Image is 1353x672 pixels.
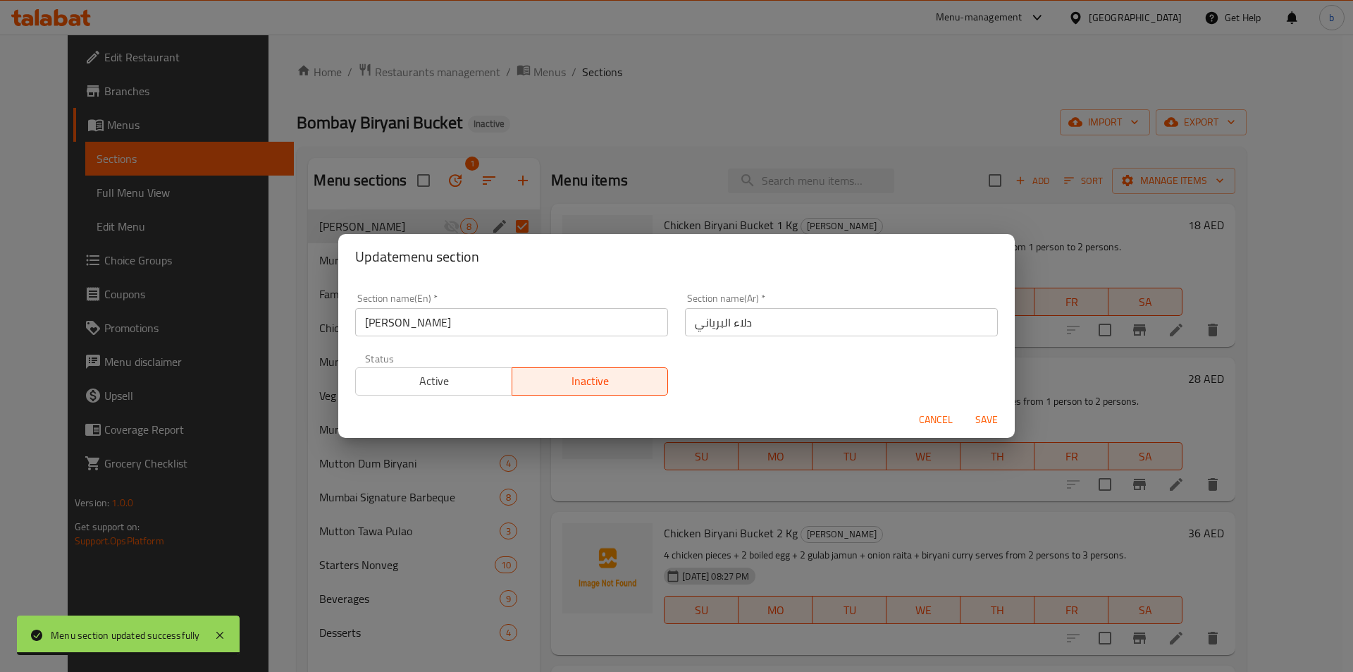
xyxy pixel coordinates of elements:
button: Active [355,367,512,396]
button: Save [964,407,1009,433]
span: Save [970,411,1003,429]
h2: Update menu section [355,245,998,268]
span: Active [362,371,507,391]
input: Please enter section name(ar) [685,308,998,336]
div: Menu section updated successfully [51,628,200,643]
button: Inactive [512,367,669,396]
button: Cancel [913,407,958,433]
span: Cancel [919,411,953,429]
span: Inactive [518,371,663,391]
input: Please enter section name(en) [355,308,668,336]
